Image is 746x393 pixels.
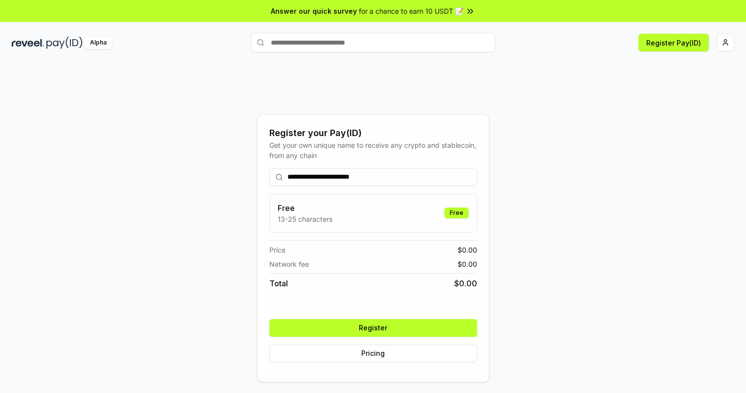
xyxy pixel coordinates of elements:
[269,245,285,255] span: Price
[269,277,288,289] span: Total
[85,37,112,49] div: Alpha
[269,345,477,362] button: Pricing
[638,34,709,51] button: Register Pay(ID)
[278,202,332,214] h3: Free
[46,37,83,49] img: pay_id
[359,6,463,16] span: for a chance to earn 10 USDT 📝
[278,214,332,224] p: 13-25 characters
[271,6,357,16] span: Answer our quick survey
[458,245,477,255] span: $ 0.00
[269,140,477,161] div: Get your own unique name to receive any crypto and stablecoin, from any chain
[269,259,309,269] span: Network fee
[444,208,469,218] div: Free
[269,126,477,140] div: Register your Pay(ID)
[12,37,44,49] img: reveel_dark
[269,319,477,337] button: Register
[458,259,477,269] span: $ 0.00
[454,277,477,289] span: $ 0.00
